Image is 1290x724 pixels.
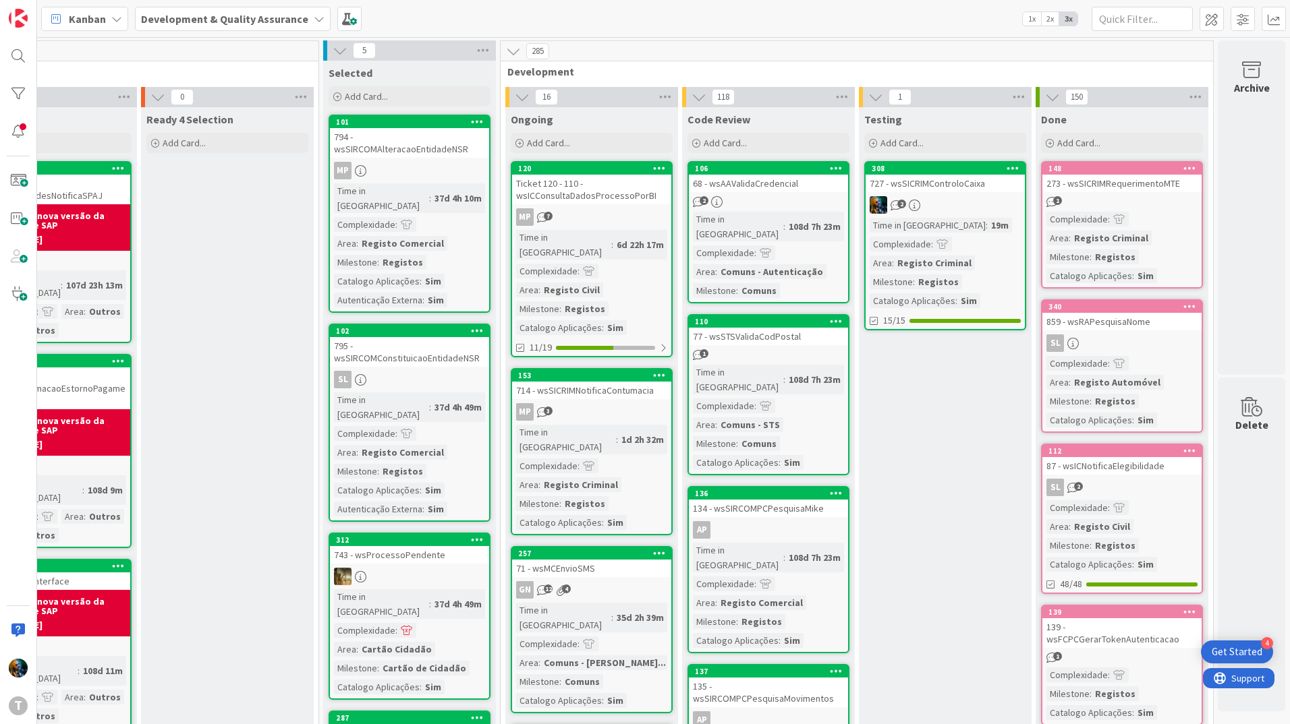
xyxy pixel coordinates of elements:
div: 110 [689,315,848,328]
span: : [754,398,756,413]
span: : [422,293,424,307]
span: : [931,237,933,251]
div: Area [1046,231,1069,245]
span: : [1108,212,1110,227]
div: 794 - wsSIRCOMAlteracaoEntidadeNSR [330,128,489,158]
div: Outros [86,304,124,319]
div: Area [516,282,538,297]
div: 714 - wsSICRIMNotificaContumacia [512,382,671,399]
div: Registo Comercial [717,595,806,610]
span: 1 [889,89,912,105]
span: : [578,458,580,473]
div: Ticket 120 - 110 - wsICConsultaDadosProcessoPorBI [512,175,671,204]
span: Add Card... [1057,137,1100,149]
span: : [395,426,397,441]
div: Milestone [1046,249,1090,264]
div: Catalogo Aplicações [1046,557,1132,572]
span: : [1108,500,1110,515]
div: 148273 - wsSICRIMRequerimentoMTE [1042,162,1202,192]
div: Area [334,445,356,460]
div: MP [516,403,534,421]
div: 87 - wsICNotificaElegibilidade [1042,457,1202,475]
span: 2 [897,200,906,208]
div: 153 [518,371,671,380]
span: : [602,515,604,530]
div: 37d 4h 10m [431,191,485,206]
div: GN [512,581,671,599]
div: Sim [422,274,445,289]
div: SL [1042,479,1202,496]
span: 4 [562,584,571,593]
span: : [538,282,540,297]
span: Ongoing [511,113,553,126]
div: Complexidade [516,264,578,278]
span: : [82,483,84,497]
div: 71 - wsMCEnvioSMS [512,560,671,577]
div: 110 [695,317,848,326]
span: : [84,509,86,524]
span: Ready 4 Selection [146,113,233,126]
div: 120Ticket 120 - 110 - wsICConsultaDadosProcessoPorBI [512,162,671,204]
span: 150 [1065,89,1088,105]
span: : [1108,356,1110,371]
span: : [1132,557,1134,572]
span: : [736,283,738,298]
span: : [1090,538,1092,553]
span: Support [28,2,61,18]
div: Registo Criminal [1071,231,1152,245]
div: 312 [330,534,489,546]
span: 7 [544,212,553,220]
span: : [559,301,561,316]
div: Autenticação Externa [334,293,422,307]
input: Quick Filter... [1092,7,1193,31]
div: SL [330,371,489,388]
div: Catalogo Aplicações [334,274,420,289]
span: Add Card... [704,137,747,149]
div: Registo Comercial [358,445,447,460]
span: : [754,576,756,591]
span: : [377,464,379,479]
div: Registo Criminal [540,477,621,492]
div: Registos [1092,394,1139,409]
div: 77 - wsSTSValidaCodPostal [689,328,848,345]
div: Comuns [738,283,780,298]
div: Comuns - STS [717,417,783,432]
span: : [1090,394,1092,409]
span: 3 [544,406,553,415]
div: 101 [336,117,489,127]
div: 37d 4h 49m [431,400,485,415]
div: 120 [518,164,671,173]
div: 795 - wsSIRCOMConstituicaoEntidadeNSR [330,337,489,367]
span: 1 [700,349,708,358]
div: 68 - wsAAValidaCredencial [689,175,848,192]
span: Development [507,65,1196,78]
div: Registos [561,496,609,511]
div: Outros [20,323,59,338]
div: AP [693,521,710,539]
span: 2 [1074,482,1083,491]
span: : [986,218,988,233]
div: Sim [604,320,627,335]
div: Milestone [334,255,377,270]
div: Registo Civil [540,282,603,297]
span: : [715,417,717,432]
div: 106 [689,162,848,175]
div: Sim [424,502,447,516]
div: SL [1042,334,1202,352]
div: 308 [866,162,1025,175]
span: 3x [1059,12,1077,26]
div: Delete [1235,417,1268,433]
span: : [1069,231,1071,245]
span: 1 [1053,196,1062,205]
span: 1x [1023,12,1041,26]
div: 108d 7h 23m [785,372,844,387]
span: : [783,219,785,234]
div: 340859 - wsRAPesquisaNome [1042,301,1202,330]
div: 108d 9m [84,483,126,497]
div: 102795 - wsSIRCOMConstituicaoEntidadeNSR [330,325,489,367]
div: 139139 - wsFCPCGerarTokenAutenticacao [1042,606,1202,648]
div: 153714 - wsSICRIMNotificaContumacia [512,369,671,399]
span: : [1090,249,1092,264]
div: Sim [422,483,445,497]
div: 120 [512,162,671,175]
